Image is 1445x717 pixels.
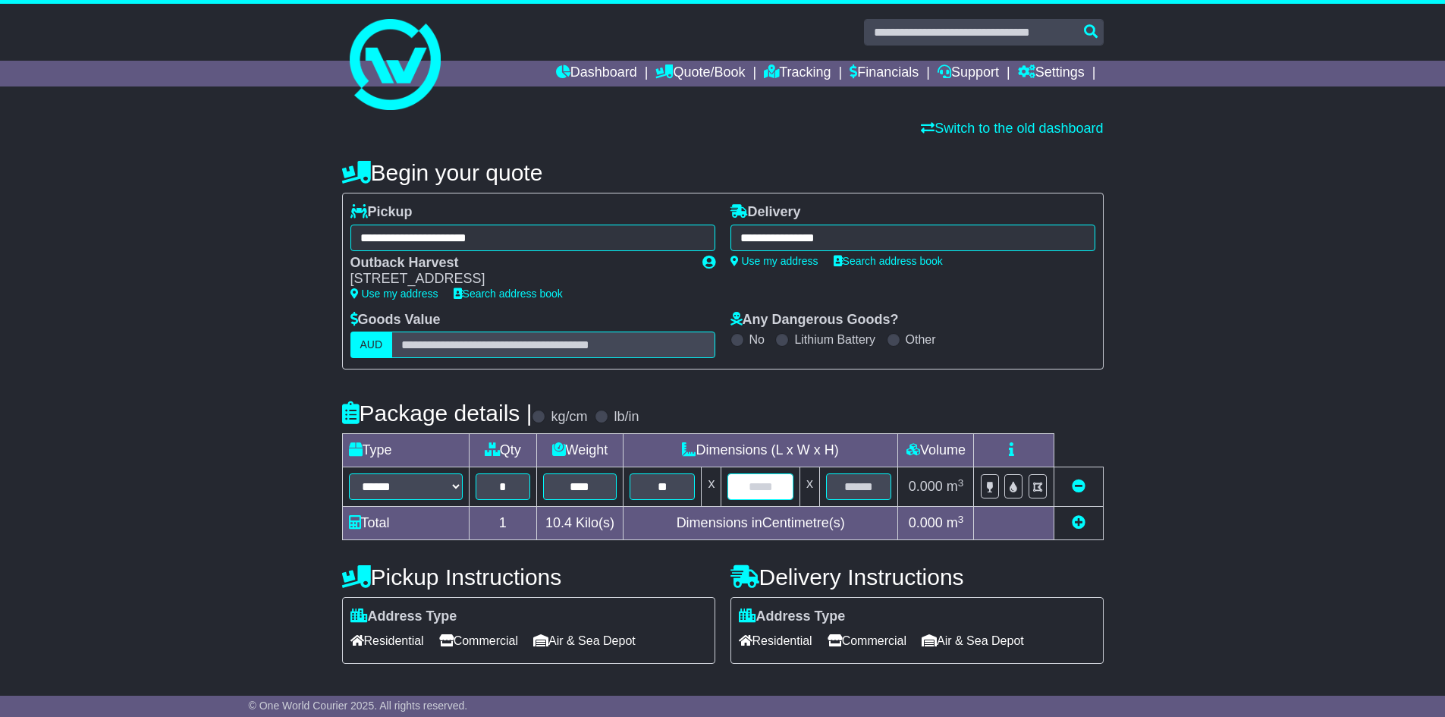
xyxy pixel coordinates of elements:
[921,121,1103,136] a: Switch to the old dashboard
[730,255,818,267] a: Use my address
[350,629,424,653] span: Residential
[350,204,413,221] label: Pickup
[536,507,623,540] td: Kilo(s)
[536,434,623,467] td: Weight
[1072,479,1085,494] a: Remove this item
[922,629,1024,653] span: Air & Sea Depot
[350,332,393,358] label: AUD
[551,409,587,426] label: kg/cm
[958,477,964,489] sup: 3
[730,204,801,221] label: Delivery
[947,479,964,494] span: m
[909,479,943,494] span: 0.000
[702,467,721,507] td: x
[556,61,637,86] a: Dashboard
[350,271,687,288] div: [STREET_ADDRESS]
[739,629,812,653] span: Residential
[799,467,819,507] td: x
[850,61,919,86] a: Financials
[749,332,765,347] label: No
[469,434,536,467] td: Qty
[834,255,943,267] a: Search address book
[350,609,457,625] label: Address Type
[623,507,898,540] td: Dimensions in Centimetre(s)
[898,434,974,467] td: Volume
[342,507,469,540] td: Total
[350,288,438,300] a: Use my address
[909,515,943,530] span: 0.000
[350,255,687,272] div: Outback Harvest
[1072,515,1085,530] a: Add new item
[454,288,563,300] a: Search address book
[828,629,906,653] span: Commercial
[342,564,715,590] h4: Pickup Instructions
[342,160,1104,185] h4: Begin your quote
[794,332,875,347] label: Lithium Battery
[730,564,1104,590] h4: Delivery Instructions
[1018,61,1085,86] a: Settings
[938,61,999,86] a: Support
[439,629,518,653] span: Commercial
[623,434,898,467] td: Dimensions (L x W x H)
[958,514,964,525] sup: 3
[249,700,468,712] span: © One World Courier 2025. All rights reserved.
[739,609,846,625] label: Address Type
[730,312,899,329] label: Any Dangerous Goods?
[764,61,831,86] a: Tracking
[533,629,636,653] span: Air & Sea Depot
[350,312,441,329] label: Goods Value
[342,401,532,426] h4: Package details |
[545,515,572,530] span: 10.4
[469,507,536,540] td: 1
[906,332,936,347] label: Other
[655,61,745,86] a: Quote/Book
[947,515,964,530] span: m
[342,434,469,467] td: Type
[614,409,639,426] label: lb/in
